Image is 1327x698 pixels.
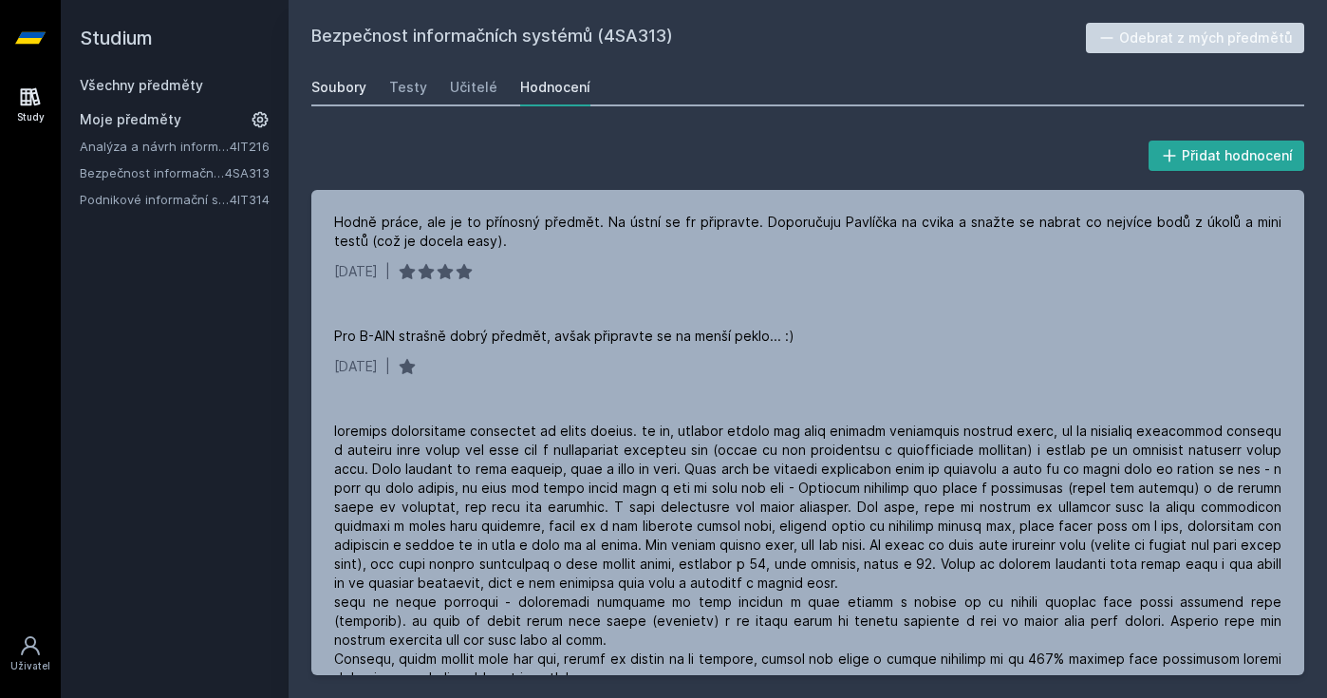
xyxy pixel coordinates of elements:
a: Soubory [311,68,366,106]
a: Study [4,76,57,134]
div: Hodnocení [520,78,590,97]
span: Moje předměty [80,110,181,129]
a: Učitelé [450,68,497,106]
div: Soubory [311,78,366,97]
a: Uživatel [4,625,57,683]
a: Analýza a návrh informačních systémů [80,137,230,156]
button: Odebrat z mých předmětů [1086,23,1305,53]
h2: Bezpečnost informačních systémů (4SA313) [311,23,1086,53]
a: Hodnocení [520,68,590,106]
div: Testy [389,78,427,97]
div: [DATE] [334,262,378,281]
div: | [385,357,390,376]
div: Study [17,110,45,124]
a: Podnikové informační systémy [80,190,230,209]
div: | [385,262,390,281]
div: Pro B-AIN strašně dobrý předmět, avšak připravte se na menší peklo... :) [334,327,794,346]
button: Přidat hodnocení [1149,141,1305,171]
a: 4IT216 [230,139,270,154]
a: Všechny předměty [80,77,203,93]
a: 4SA313 [225,165,270,180]
a: 4IT314 [230,192,270,207]
a: Bezpečnost informačních systémů [80,163,225,182]
div: Uživatel [10,659,50,673]
div: [DATE] [334,357,378,376]
div: Učitelé [450,78,497,97]
a: Testy [389,68,427,106]
div: Hodně práce, ale je to přínosný předmět. Na ústní se fr připravte. Doporučuju Pavlíčka na cvika a... [334,213,1281,251]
